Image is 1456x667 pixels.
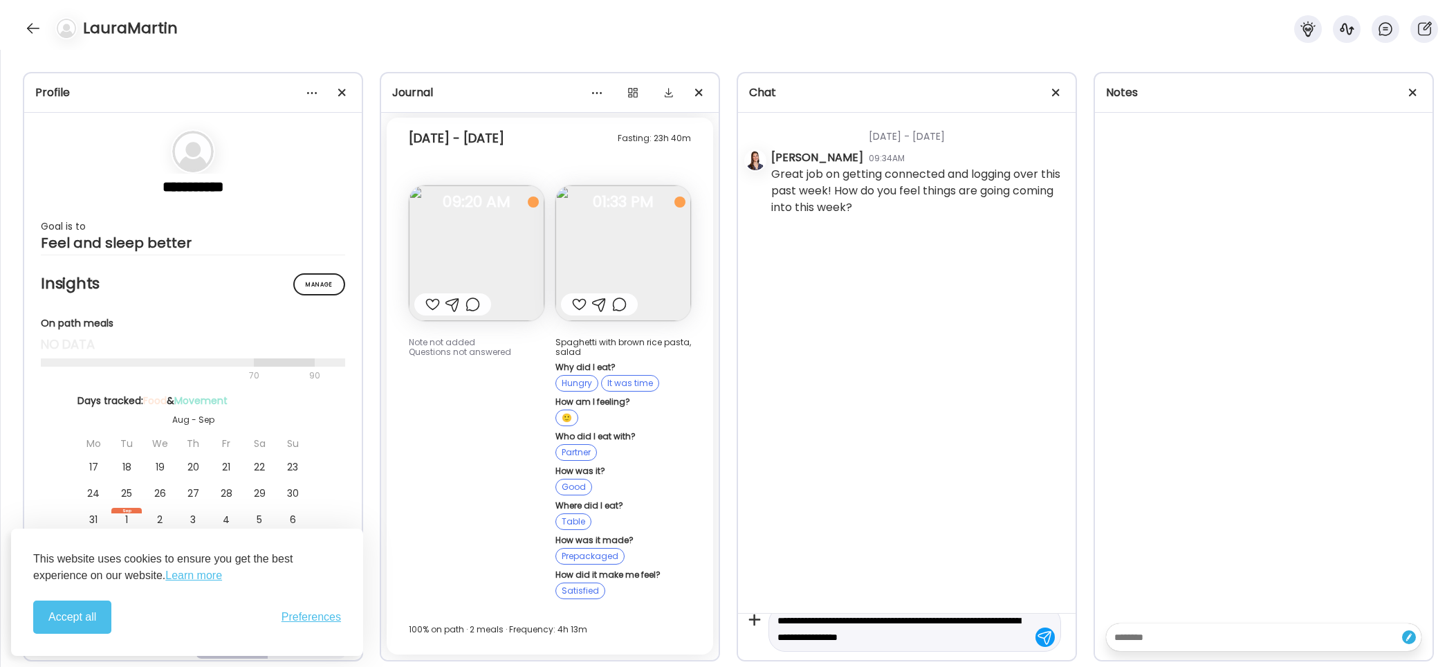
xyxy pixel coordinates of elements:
div: 29 [244,482,275,505]
div: Tu [111,432,142,455]
div: Why did I eat? [555,363,691,372]
div: Who did I eat with? [555,432,691,441]
div: Great job on getting connected and logging over this past week! How do you feel things are going ... [771,166,1065,216]
div: Notes [1106,84,1421,101]
span: Preferences [282,611,341,623]
div: 6 [277,508,308,531]
div: 26 [145,482,175,505]
div: Satisfied [555,583,605,599]
div: 17 [78,455,109,479]
div: 19 [145,455,175,479]
div: 4 [211,508,241,531]
div: Fasting: 23h 40m [618,130,691,147]
div: Good [555,479,592,495]
div: Aug - Sep [77,414,308,426]
div: It was time [601,375,659,392]
div: 23 [277,455,308,479]
div: Where did I eat? [555,501,691,511]
div: Mo [78,432,109,455]
div: [DATE] - [DATE] [771,113,1065,149]
div: 3 [178,508,208,531]
div: Hungry [555,375,598,392]
div: Th [178,432,208,455]
span: Note not added [409,336,475,348]
div: 1 [111,508,142,531]
div: no data [41,336,345,353]
p: This website uses cookies to ensure you get the best experience on our website. [33,551,341,584]
div: [PERSON_NAME] [771,149,863,166]
span: 09:20 AM [409,196,544,208]
div: Table [555,513,591,530]
img: images%2FuWbvae13aaOwAmh8QIaeJbPLg262%2FRWJfrCOao6gO03toFXed%2FhMMZ28n3GZ8Xo0byboeO_240 [409,185,544,321]
span: 01:33 PM [555,196,691,208]
div: How am I feeling? [555,397,691,407]
div: Sa [244,432,275,455]
div: 20 [178,455,208,479]
div: 18 [111,455,142,479]
div: Sep [111,508,142,513]
div: [DATE] - [DATE] [409,130,504,147]
div: 22 [244,455,275,479]
div: Spaghetti with brown rice pasta, salad [555,338,691,357]
div: 21 [211,455,241,479]
div: Prepackaged [555,548,625,565]
div: 27 [178,482,208,505]
div: Days tracked: & [77,394,308,408]
div: Partner [555,444,597,461]
div: 24 [78,482,109,505]
h4: LauraMartin [83,17,178,39]
div: 25 [111,482,142,505]
div: How was it made? [555,536,691,545]
div: 5 [244,508,275,531]
div: 09:34AM [869,152,905,165]
div: 28 [211,482,241,505]
div: Chat [749,84,1065,101]
div: We [145,432,175,455]
span: Questions not answered [409,346,511,358]
img: avatars%2FI7glDmu294XZYZYHk6UXYoQIUhT2 [746,151,765,170]
span: Food [143,394,167,408]
div: 100% on path · 2 meals · Frequency: 4h 13m [409,621,691,638]
button: Toggle preferences [282,611,341,623]
button: Accept all cookies [33,601,111,634]
div: 31 [78,508,109,531]
div: Profile [35,84,351,101]
div: Su [277,432,308,455]
span: Movement [174,394,228,408]
div: Manage [293,273,345,295]
div: Journal [392,84,708,101]
a: Learn more [165,567,222,584]
div: How did it make me feel? [555,570,691,580]
div: Feel and sleep better [41,235,345,251]
img: bg-avatar-default.svg [172,131,214,172]
div: On path meals [41,316,345,331]
img: images%2FuWbvae13aaOwAmh8QIaeJbPLg262%2F41bV7cCnVPqU1JrHyR4j%2F9dshGjYzlwnSQQHbrogo_240 [555,185,691,321]
div: 🙂 [555,410,578,426]
div: 70 [41,367,305,384]
div: 30 [277,482,308,505]
div: Goal is to [41,218,345,235]
div: 90 [308,367,322,384]
div: 2 [145,508,175,531]
div: Fr [211,432,241,455]
div: How was it? [555,466,691,476]
h2: Insights [41,273,345,294]
img: bg-avatar-default.svg [57,19,76,38]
